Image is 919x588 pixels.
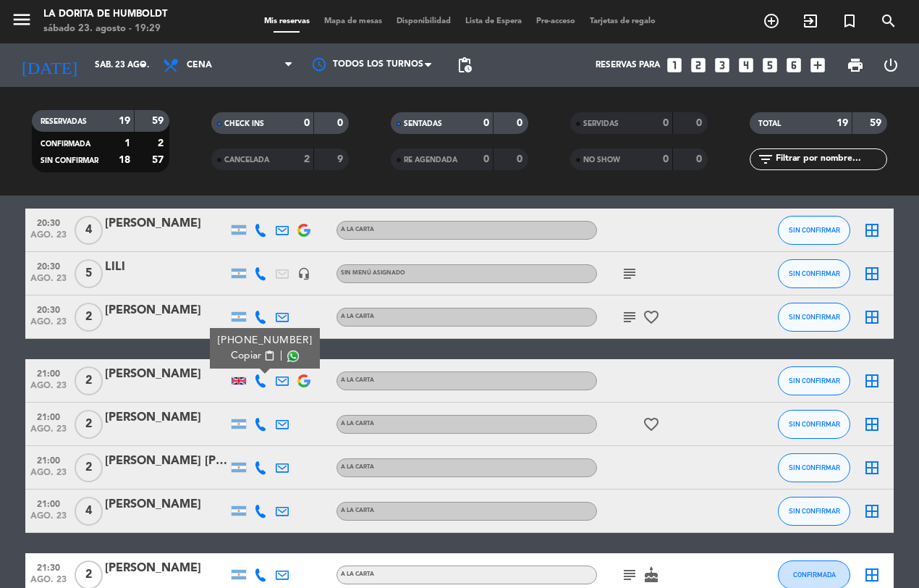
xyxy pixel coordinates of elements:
span: Mis reservas [257,17,317,25]
i: subject [621,308,638,326]
span: A LA CARTA [341,421,374,427]
div: [PERSON_NAME] [105,214,228,233]
strong: 0 [696,154,705,164]
span: CANCELADA [224,156,269,164]
div: [PERSON_NAME] [105,365,228,384]
span: SIN CONFIRMAR [789,507,840,515]
div: [PERSON_NAME] [105,559,228,578]
span: ago. 23 [30,424,67,441]
span: Copiar [231,348,261,364]
span: 21:00 [30,451,67,468]
span: 2 [75,453,103,482]
span: Cena [187,60,212,70]
i: subject [621,566,638,584]
div: LILI [105,258,228,277]
span: Tarjetas de regalo [583,17,663,25]
i: favorite_border [643,308,660,326]
span: 20:30 [30,214,67,230]
span: SIN CONFIRMAR [789,420,840,428]
span: SIN CONFIRMAR [789,226,840,234]
img: google-logo.png [297,374,310,387]
span: | [280,348,283,364]
span: 21:30 [30,558,67,575]
strong: 0 [483,154,489,164]
button: SIN CONFIRMAR [778,497,850,526]
i: looks_4 [737,56,755,75]
strong: 0 [483,118,489,128]
i: border_all [863,222,881,239]
i: power_settings_new [882,56,899,74]
span: A LA CARTA [341,377,374,383]
i: favorite_border [643,416,660,433]
span: Lista de Espera [458,17,529,25]
span: 2 [75,303,103,332]
div: [PERSON_NAME] [105,301,228,320]
strong: 1 [124,138,130,148]
i: looks_5 [761,56,779,75]
span: A LA CARTA [341,464,374,470]
strong: 59 [152,116,166,126]
button: SIN CONFIRMAR [778,366,850,395]
div: [PERSON_NAME] [PERSON_NAME] Brindesi [105,452,228,471]
i: add_circle_outline [763,12,780,30]
strong: 59 [870,118,884,128]
span: ago. 23 [30,468,67,484]
span: CONFIRMADA [793,571,836,579]
button: SIN CONFIRMAR [778,216,850,245]
strong: 18 [119,155,130,165]
button: SIN CONFIRMAR [778,259,850,288]
strong: 0 [337,118,346,128]
span: 2 [75,410,103,439]
span: SERVIDAS [583,120,619,127]
img: google-logo.png [297,224,310,237]
span: Sin menú asignado [341,270,405,276]
span: 21:00 [30,364,67,381]
i: cake [643,566,660,584]
span: pending_actions [456,56,473,74]
i: border_all [863,503,881,520]
span: TOTAL [758,120,781,127]
span: ago. 23 [30,274,67,290]
i: border_all [863,566,881,584]
i: headset_mic [297,267,310,280]
input: Filtrar por nombre... [774,151,886,167]
span: CHECK INS [224,120,264,127]
div: [PERSON_NAME] [105,408,228,427]
strong: 0 [663,154,669,164]
strong: 19 [119,116,130,126]
span: Reservas para [596,60,660,70]
i: looks_two [689,56,708,75]
div: LOG OUT [873,43,908,87]
span: A LA CARTA [341,227,374,232]
i: menu [11,9,33,30]
span: ago. 23 [30,230,67,247]
i: looks_3 [713,56,732,75]
span: SIN CONFIRMAR [789,377,840,385]
span: CONFIRMADA [41,140,90,148]
i: filter_list [757,151,774,168]
i: arrow_drop_down [135,56,152,74]
span: SENTADAS [404,120,442,127]
div: [PERSON_NAME] [105,495,228,514]
i: border_all [863,308,881,326]
i: border_all [863,265,881,282]
span: 4 [75,216,103,245]
span: Disponibilidad [389,17,458,25]
i: looks_6 [784,56,803,75]
span: 20:30 [30,257,67,274]
button: SIN CONFIRMAR [778,410,850,439]
button: menu [11,9,33,35]
button: SIN CONFIRMAR [778,303,850,332]
button: SIN CONFIRMAR [778,453,850,482]
i: exit_to_app [802,12,819,30]
strong: 2 [304,154,310,164]
i: border_all [863,372,881,390]
div: sábado 23. agosto - 19:29 [43,22,167,36]
span: SIN CONFIRMAR [41,157,98,164]
i: turned_in_not [841,12,858,30]
span: NO SHOW [583,156,620,164]
i: add_box [808,56,827,75]
span: 21:00 [30,495,67,511]
i: subject [621,265,638,282]
span: print [847,56,864,74]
